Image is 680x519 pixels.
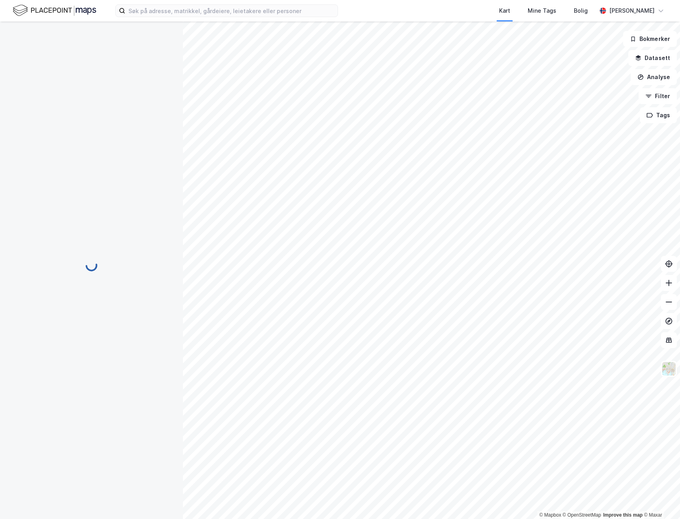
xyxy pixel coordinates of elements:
[640,107,677,123] button: Tags
[539,512,561,518] a: Mapbox
[628,50,677,66] button: Datasett
[563,512,601,518] a: OpenStreetMap
[640,481,680,519] iframe: Chat Widget
[623,31,677,47] button: Bokmerker
[574,6,588,15] div: Bolig
[603,512,643,518] a: Improve this map
[13,4,96,17] img: logo.f888ab2527a4732fd821a326f86c7f29.svg
[661,361,676,376] img: Z
[85,259,98,272] img: spinner.a6d8c91a73a9ac5275cf975e30b51cfb.svg
[125,5,338,17] input: Søk på adresse, matrikkel, gårdeiere, leietakere eller personer
[639,88,677,104] button: Filter
[499,6,510,15] div: Kart
[609,6,655,15] div: [PERSON_NAME]
[528,6,556,15] div: Mine Tags
[631,69,677,85] button: Analyse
